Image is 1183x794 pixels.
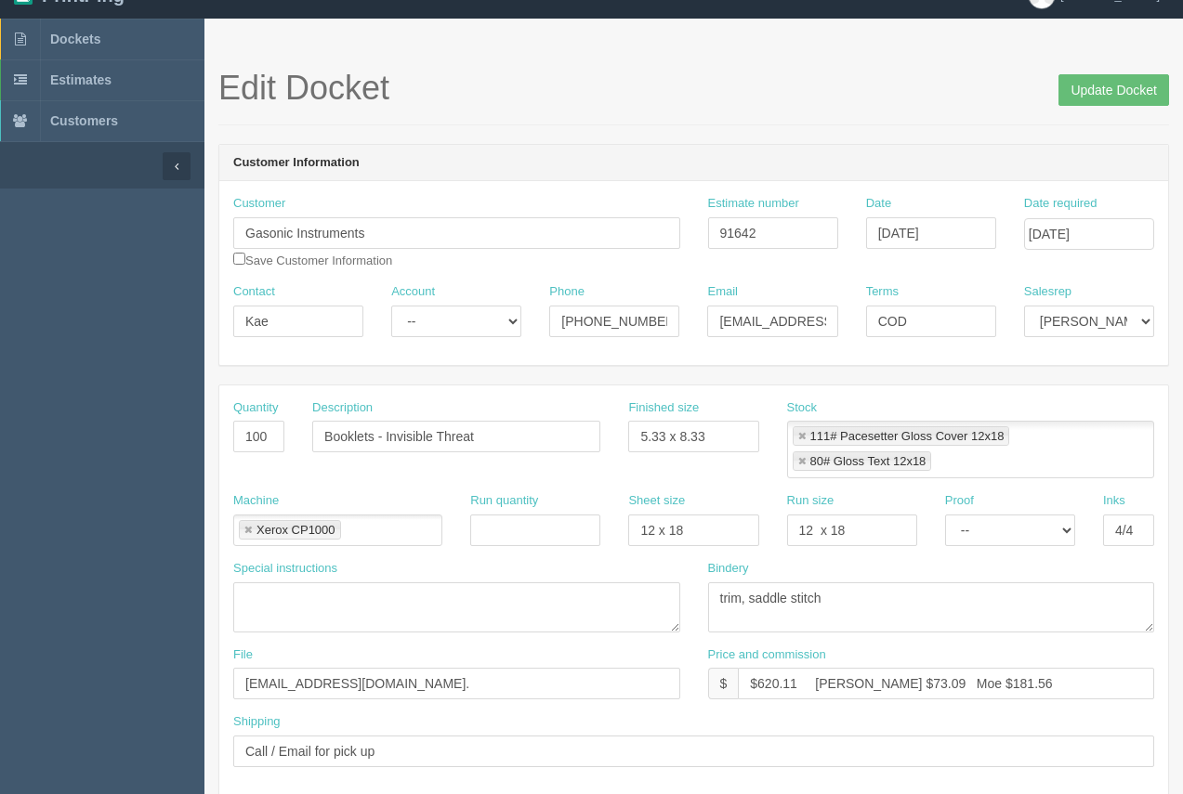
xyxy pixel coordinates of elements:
label: Inks [1103,492,1125,510]
h1: Edit Docket [218,70,1169,107]
label: Email [707,283,738,301]
span: Customers [50,113,118,128]
label: Date [866,195,891,213]
input: Update Docket [1058,74,1169,106]
input: Enter customer name [233,217,680,249]
div: 111# Pacesetter Gloss Cover 12x18 [810,430,1005,442]
textarea: trim, saddle stitch [708,582,1155,632]
label: Salesrep [1024,283,1071,301]
div: Save Customer Information [233,195,680,269]
div: 80# Gloss Text 12x18 [810,455,927,467]
label: Run quantity [470,492,538,510]
label: Account [391,283,435,301]
label: Bindery [708,560,749,578]
label: Phone [549,283,585,301]
label: Price and commission [708,646,826,664]
label: Customer [233,195,285,213]
span: Dockets [50,32,100,46]
span: Estimates [50,72,112,87]
header: Customer Information [219,145,1168,182]
label: Proof [945,492,974,510]
label: Finished size [628,399,699,417]
label: Date required [1024,195,1098,213]
label: Sheet size [628,492,685,510]
label: Description [312,399,373,417]
div: $ [708,668,739,699]
label: Terms [866,283,899,301]
label: Contact [233,283,275,301]
label: Quantity [233,399,278,417]
label: Stock [787,399,818,417]
div: Xerox CP1000 [256,524,335,536]
label: Special instructions [233,560,337,578]
label: File [233,646,253,664]
label: Run size [787,492,835,510]
label: Machine [233,492,279,510]
label: Estimate number [708,195,799,213]
label: Shipping [233,713,281,731]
